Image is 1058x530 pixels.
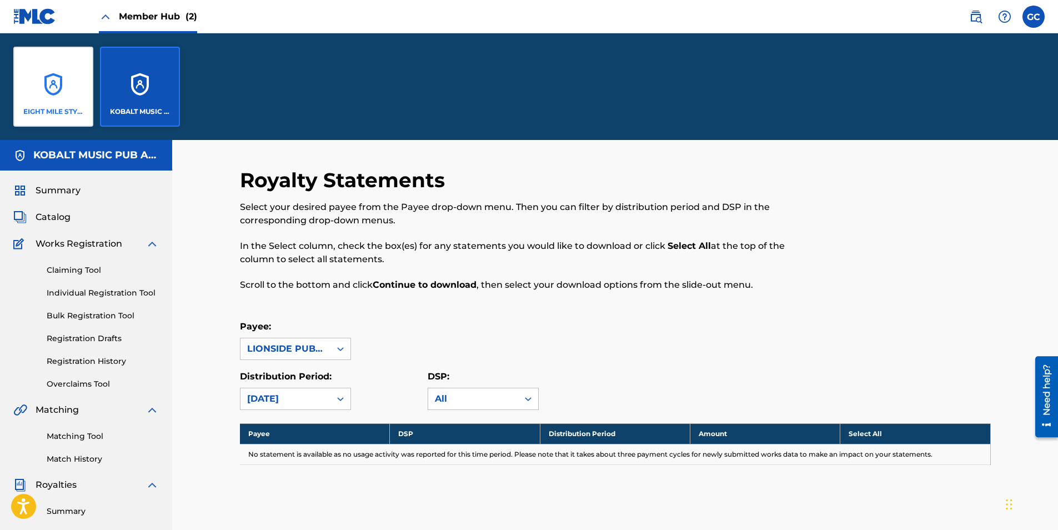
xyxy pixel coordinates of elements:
[47,310,159,322] a: Bulk Registration Tool
[428,371,449,382] label: DSP:
[247,392,324,406] div: [DATE]
[240,201,818,227] p: Select your desired payee from the Payee drop-down menu. Then you can filter by distribution peri...
[36,237,122,251] span: Works Registration
[240,278,818,292] p: Scroll to the bottom and click , then select your download options from the slide-out menu.
[146,403,159,417] img: expand
[1027,352,1058,442] iframe: Resource Center
[100,47,180,127] a: AccountsKOBALT MUSIC PUB AMERICA INC
[36,478,77,492] span: Royalties
[998,10,1011,23] img: help
[13,211,71,224] a: CatalogCatalog
[99,10,112,23] img: Close
[240,423,390,444] th: Payee
[36,211,71,224] span: Catalog
[13,403,27,417] img: Matching
[13,8,56,24] img: MLC Logo
[146,237,159,251] img: expand
[1002,477,1058,530] iframe: Chat Widget
[119,10,197,23] span: Member Hub
[13,184,81,197] a: SummarySummary
[110,107,171,117] p: KOBALT MUSIC PUB AMERICA INC
[13,47,93,127] a: AccountsEIGHT MILE STYLE MUSIC
[240,371,332,382] label: Distribution Period:
[390,423,540,444] th: DSP
[240,168,450,193] h2: Royalty Statements
[13,211,27,224] img: Catalog
[47,356,159,367] a: Registration History
[373,279,477,290] strong: Continue to download
[33,149,159,162] h5: KOBALT MUSIC PUB AMERICA INC
[23,107,84,117] p: EIGHT MILE STYLE MUSIC
[540,423,690,444] th: Distribution Period
[13,184,27,197] img: Summary
[240,444,991,464] td: No statement is available as no usage activity was reported for this time period. Please note tha...
[965,6,987,28] a: Public Search
[969,10,982,23] img: search
[690,423,840,444] th: Amount
[13,149,27,162] img: Accounts
[1006,488,1012,521] div: Drag
[47,453,159,465] a: Match History
[36,184,81,197] span: Summary
[840,423,990,444] th: Select All
[47,378,159,390] a: Overclaims Tool
[47,333,159,344] a: Registration Drafts
[47,264,159,276] a: Claiming Tool
[36,403,79,417] span: Matching
[13,478,27,492] img: Royalties
[185,11,197,22] span: (2)
[247,342,324,356] div: LIONSIDE PUBLISHING
[146,478,159,492] img: expand
[240,321,271,332] label: Payee:
[668,241,711,251] strong: Select All
[994,6,1016,28] div: Help
[47,287,159,299] a: Individual Registration Tool
[47,431,159,442] a: Matching Tool
[47,506,159,517] a: Summary
[13,237,28,251] img: Works Registration
[1022,6,1045,28] div: User Menu
[435,392,512,406] div: All
[240,239,818,266] p: In the Select column, check the box(es) for any statements you would like to download or click at...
